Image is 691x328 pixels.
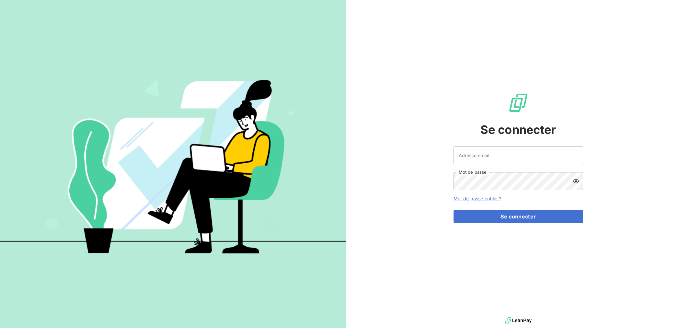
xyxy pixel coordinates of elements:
button: Se connecter [454,210,583,223]
a: Mot de passe oublié ? [454,196,501,201]
input: placeholder [454,146,583,164]
img: Logo LeanPay [508,92,529,113]
span: Se connecter [480,121,556,138]
img: logo [505,316,532,325]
